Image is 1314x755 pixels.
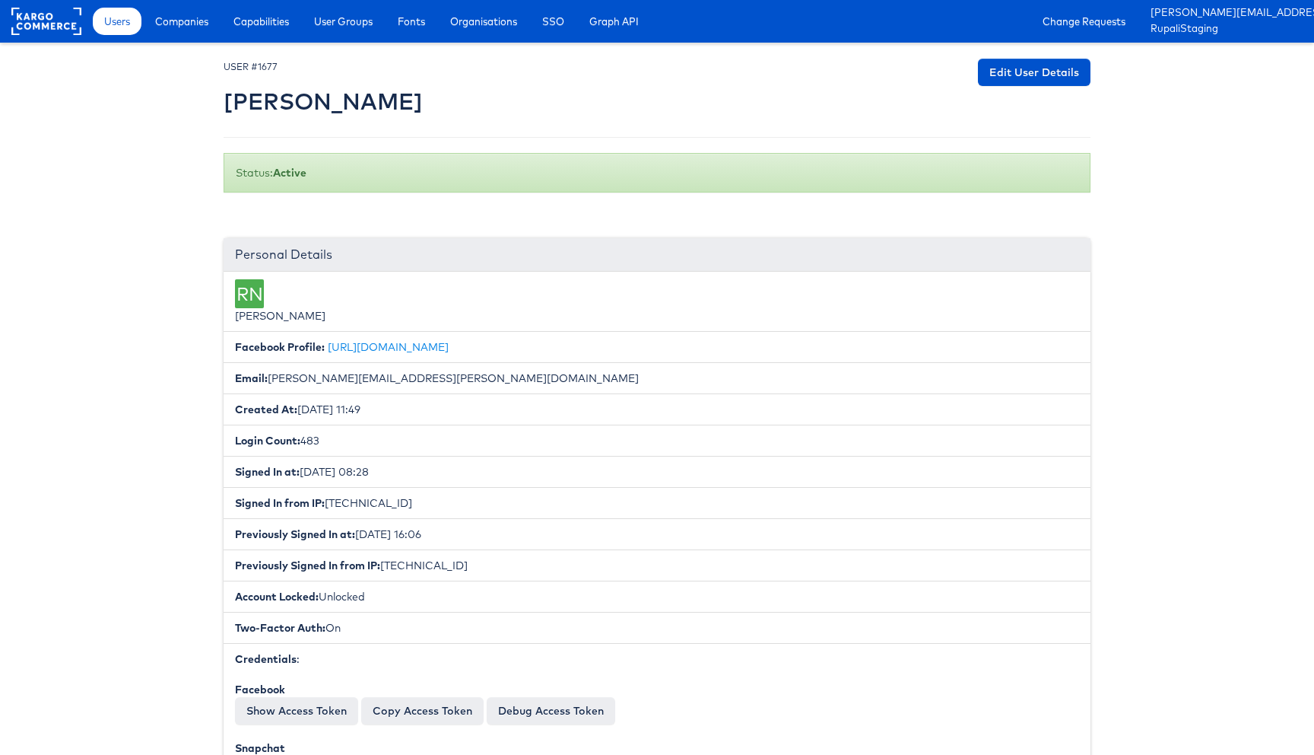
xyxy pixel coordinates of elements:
b: Email: [235,371,268,385]
span: Users [104,14,130,29]
div: Status: [224,153,1090,193]
li: [DATE] 11:49 [224,393,1090,425]
li: [TECHNICAL_ID] [224,550,1090,581]
small: USER #1677 [224,61,278,72]
span: SSO [542,14,564,29]
a: [PERSON_NAME][EMAIL_ADDRESS][PERSON_NAME][DOMAIN_NAME] [1151,5,1303,21]
li: [TECHNICAL_ID] [224,487,1090,519]
b: Previously Signed In from IP: [235,559,380,572]
b: Credentials [235,652,297,666]
li: 483 [224,425,1090,457]
a: Companies [144,8,220,35]
li: [DATE] 16:06 [224,518,1090,550]
a: Debug Access Token [487,697,615,725]
h2: [PERSON_NAME] [224,89,423,114]
a: Fonts [386,8,436,35]
a: Edit User Details [978,59,1090,86]
b: Account Locked: [235,590,319,604]
span: Graph API [589,14,639,29]
b: Signed In at: [235,465,300,479]
a: Change Requests [1031,8,1137,35]
a: Users [93,8,141,35]
b: Previously Signed In at: [235,527,355,541]
button: Copy Access Token [361,697,484,725]
a: [URL][DOMAIN_NAME] [328,340,449,354]
button: Show Access Token [235,697,358,725]
span: Fonts [398,14,425,29]
b: Login Count: [235,434,300,448]
a: Capabilities [222,8,300,35]
a: Organisations [439,8,528,35]
a: Graph API [578,8,650,35]
b: Signed In from IP: [235,496,325,510]
li: [PERSON_NAME] [224,272,1090,332]
li: On [224,612,1090,644]
b: Created At: [235,403,297,416]
b: Snapchat [235,741,285,755]
div: RN [235,279,264,308]
a: User Groups [303,8,384,35]
span: User Groups [314,14,373,29]
span: Companies [155,14,208,29]
li: [DATE] 08:28 [224,456,1090,488]
b: Two-Factor Auth: [235,621,325,635]
b: Facebook Profile: [235,340,325,354]
li: [PERSON_NAME][EMAIL_ADDRESS][PERSON_NAME][DOMAIN_NAME] [224,362,1090,394]
span: Capabilities [233,14,289,29]
div: Personal Details [224,238,1090,272]
b: Facebook [235,683,285,696]
a: SSO [531,8,576,35]
span: Organisations [450,14,517,29]
b: Active [273,166,306,180]
a: RupaliStaging [1151,21,1303,37]
li: Unlocked [224,581,1090,613]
